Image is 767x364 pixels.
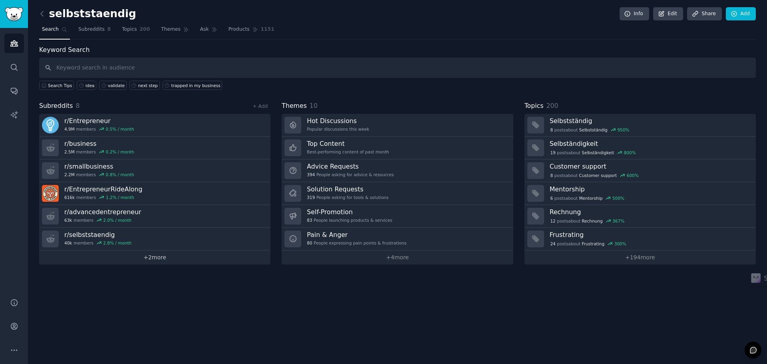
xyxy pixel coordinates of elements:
span: 319 [307,195,315,200]
a: Hot DiscussionsPopular discussions this week [282,114,513,137]
span: Products [229,26,250,33]
span: 2.2M [64,172,75,177]
h3: Selbstständig [550,117,750,125]
a: Self-Promotion83People launching products & services [282,205,513,228]
div: members [64,217,141,223]
a: +4more [282,251,513,265]
span: 10 [310,102,318,109]
a: trapped in my business [163,81,223,90]
h3: Customer support [550,162,750,171]
div: post s about [550,195,625,202]
span: 616k [64,195,75,200]
h3: r/ business [64,139,134,148]
div: idea [85,83,94,88]
div: 0.2 % / month [106,149,134,155]
h3: Pain & Anger [307,231,406,239]
span: Search [42,26,59,33]
div: 600 % [627,173,639,178]
div: next step [138,83,158,88]
h2: selbststaendig [39,8,136,20]
div: post s about [550,217,625,225]
span: 200 [140,26,150,33]
a: Add [726,7,756,21]
a: Advice Requests394People asking for advice & resources [282,159,513,182]
span: Rechnung [582,218,602,224]
div: members [64,240,131,246]
a: r/selbststaendig40kmembers2.8% / month [39,228,270,251]
label: Keyword Search [39,46,89,54]
div: 0.8 % / month [106,172,134,177]
div: members [64,149,134,155]
h3: Rechnung [550,208,750,216]
div: members [64,126,134,132]
span: 24 [550,241,555,247]
span: 80 [307,240,312,246]
span: 63k [64,217,72,223]
span: Topics [525,101,544,111]
a: Products1151 [226,23,277,40]
div: members [64,195,142,200]
div: 500 % [612,195,624,201]
h3: Solution Requests [307,185,388,193]
a: +2more [39,251,270,265]
a: Customer support8postsaboutCustomer support600% [525,159,756,182]
a: next step [129,81,160,90]
h3: Selbständigkeit [550,139,750,148]
div: 2.8 % / month [103,240,131,246]
div: 367 % [612,218,624,224]
span: Themes [282,101,307,111]
a: Selbstständig8postsaboutSelbstständig950% [525,114,756,137]
span: Topics [122,26,137,33]
span: 8 [76,102,80,109]
a: Solution Requests319People asking for tools & solutions [282,182,513,205]
a: Topics200 [119,23,153,40]
a: Pain & Anger80People expressing pain points & frustrations [282,228,513,251]
a: r/advancedentrepreneur63kmembers2.0% / month [39,205,270,228]
div: People launching products & services [307,217,392,223]
h3: r/ Entrepreneur [64,117,134,125]
div: 0.5 % / month [106,126,134,132]
img: GummySearch logo [5,7,23,21]
span: Customer support [579,173,617,178]
span: 200 [546,102,558,109]
span: Search Tips [48,83,72,88]
div: 300 % [614,241,626,247]
img: Entrepreneur [42,117,59,133]
span: 6 [550,195,553,201]
div: 800 % [624,150,636,155]
span: Themes [161,26,181,33]
input: Keyword search in audience [39,58,756,78]
a: Selbständigkeit19postsaboutSelbständigkeit800% [525,137,756,159]
span: 8 [550,127,553,133]
div: post s about [550,172,640,179]
h3: r/ smallbusiness [64,162,134,171]
a: r/business2.5Mmembers0.2% / month [39,137,270,159]
div: 2.0 % / month [103,217,131,223]
span: Subreddits [39,101,73,111]
span: 40k [64,240,72,246]
span: 12 [550,218,555,224]
a: Mentorship6postsaboutMentorship500% [525,182,756,205]
h3: r/ selbststaendig [64,231,131,239]
div: 950 % [617,127,629,133]
a: Share [687,7,721,21]
a: Rechnung12postsaboutRechnung367% [525,205,756,228]
a: Themes [158,23,192,40]
span: Ask [200,26,209,33]
a: Search [39,23,70,40]
h3: Frustrating [550,231,750,239]
span: 1151 [261,26,274,33]
div: People expressing pain points & frustrations [307,240,406,246]
span: Mentorship [579,195,603,201]
span: 83 [307,217,312,223]
div: post s about [550,149,637,156]
div: Popular discussions this week [307,126,369,132]
h3: Top Content [307,139,389,148]
h3: r/ EntrepreneurRideAlong [64,185,142,193]
span: 2.5M [64,149,75,155]
div: post s about [550,126,630,133]
span: 8 [550,173,553,178]
h3: Hot Discussions [307,117,369,125]
h3: Self-Promotion [307,208,392,216]
a: Frustrating24postsaboutFrustrating300% [525,228,756,251]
